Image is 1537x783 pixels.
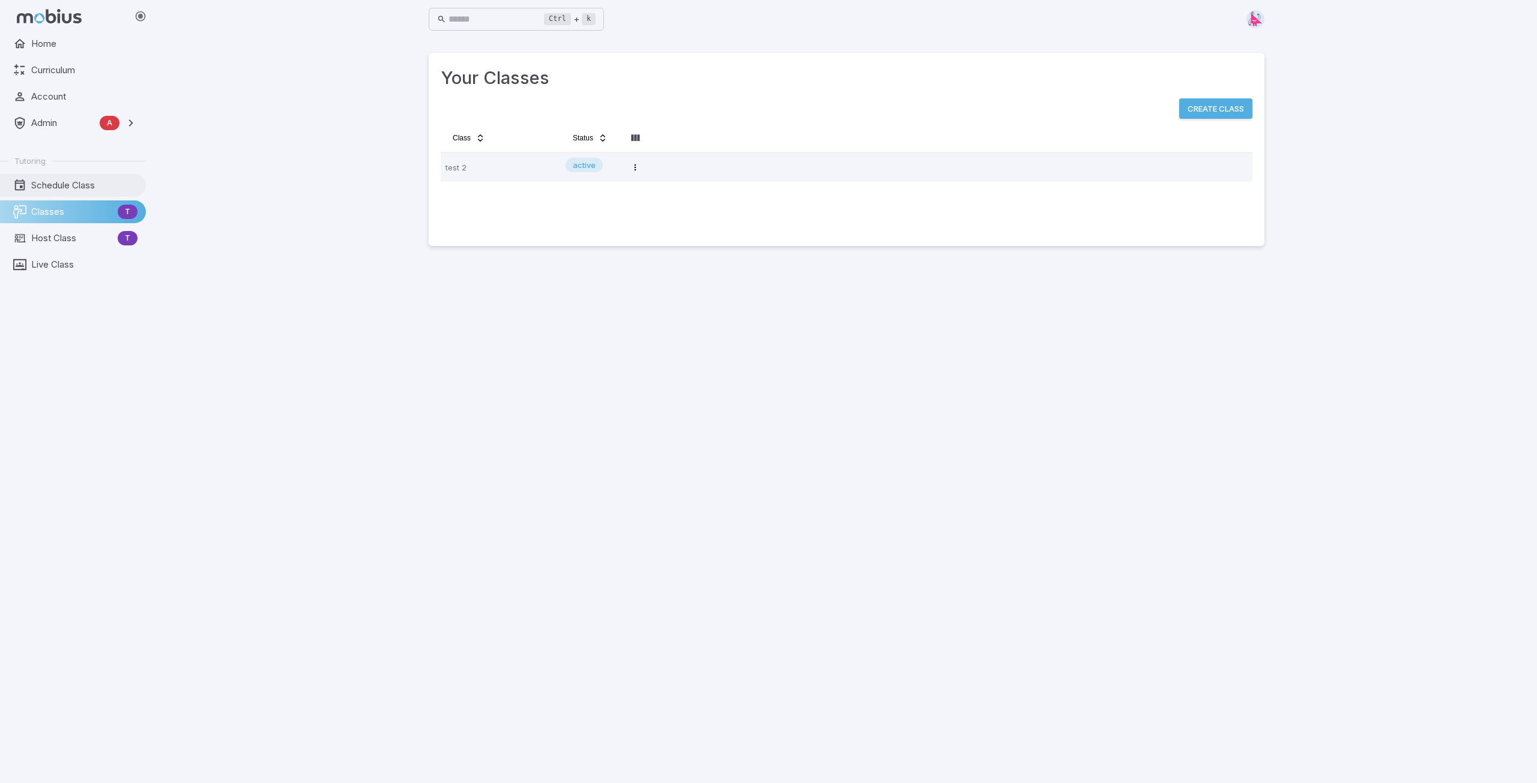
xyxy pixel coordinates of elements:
[453,133,471,143] span: Class
[31,90,137,103] span: Account
[31,232,113,245] span: Host Class
[100,117,119,129] span: A
[582,13,596,25] kbd: k
[626,128,645,148] button: Column visibility
[566,159,603,171] span: active
[1246,10,1264,28] img: right-triangle.svg
[118,206,137,218] span: T
[544,13,571,25] kbd: Ctrl
[31,205,113,218] span: Classes
[566,128,615,148] button: Status
[31,258,137,271] span: Live Class
[441,65,1252,91] h3: Your Classes
[31,179,137,192] span: Schedule Class
[118,232,137,244] span: T
[1179,98,1252,119] button: Create Class
[31,37,137,50] span: Home
[573,133,593,143] span: Status
[14,155,46,166] span: Tutoring
[544,12,596,26] div: +
[445,128,492,148] button: Class
[445,158,556,177] p: test 2
[31,64,137,77] span: Curriculum
[31,116,95,130] span: Admin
